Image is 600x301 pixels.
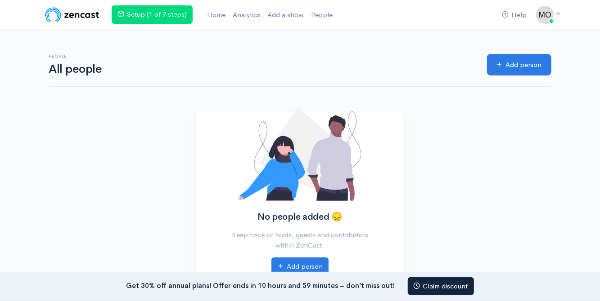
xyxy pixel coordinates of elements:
[307,5,336,25] a: People
[536,6,554,24] img: ...
[264,5,307,25] a: Add a show
[223,212,377,222] h2: No people added 😞
[408,277,474,296] a: Claim discount
[112,5,193,24] a: Setup (1 of 7 steps)
[49,54,476,59] h6: People
[271,257,329,276] a: Add person
[126,281,395,289] strong: Get 30% off annual plans! Offer ends in 10 hours and 59 minutes – don’t miss out!
[44,6,101,24] img: ZenCast Logo
[229,5,264,25] a: Analytics
[223,230,377,250] p: Keep track of hosts, guests and contributors within ZenCast.
[487,54,551,76] a: Add person
[49,63,476,76] h1: All people
[239,107,361,201] img: No people added
[499,5,531,25] a: Help
[203,5,229,25] a: Home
